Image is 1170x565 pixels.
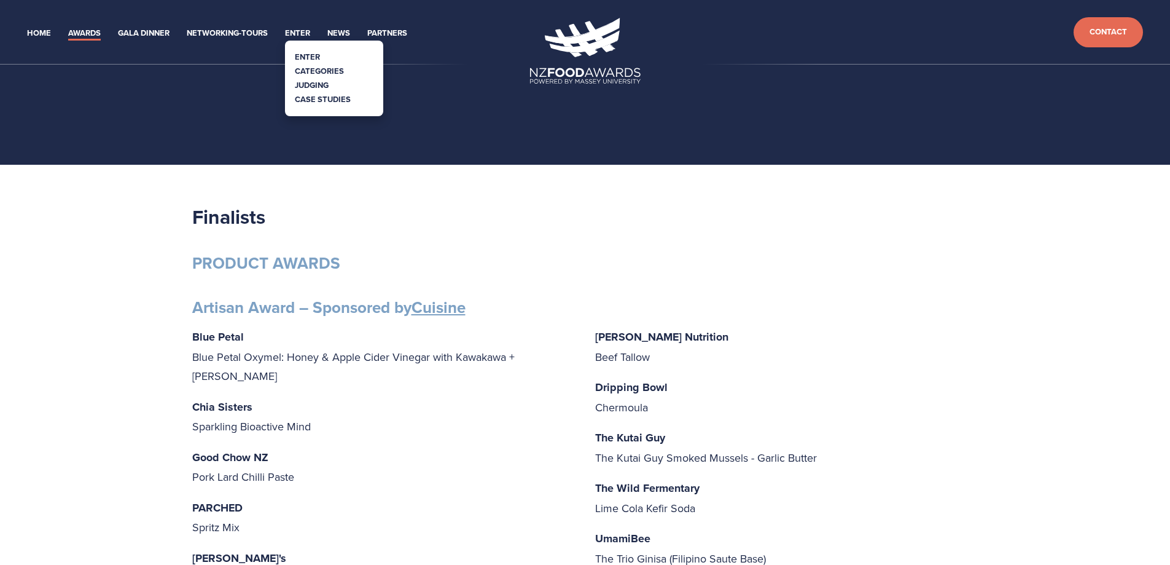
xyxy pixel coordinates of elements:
strong: Dripping Bowl [595,379,668,395]
a: Awards [68,26,101,41]
strong: [PERSON_NAME] Nutrition [595,329,728,345]
p: Blue Petal Oxymel: Honey & Apple Cider Vinegar with Kawakawa + [PERSON_NAME] [192,327,575,386]
p: The Kutai Guy Smoked Mussels - Garlic Butter [595,428,978,467]
a: Categories [295,65,344,77]
a: Enter [295,51,320,63]
strong: Chia Sisters [192,399,252,415]
a: Case Studies [295,93,351,105]
strong: UmamiBee [595,531,650,547]
p: Sparkling Bioactive Mind [192,397,575,437]
strong: The Wild Fermentary [595,480,700,496]
a: Home [27,26,51,41]
strong: The Kutai Guy [595,430,665,446]
a: Enter [285,26,310,41]
a: Partners [367,26,407,41]
strong: Artisan Award – Sponsored by [192,296,466,319]
a: News [327,26,350,41]
strong: Finalists [192,202,265,231]
a: Gala Dinner [118,26,170,41]
p: Chermoula [595,377,978,417]
strong: PARCHED [192,500,243,516]
p: Lime Cola Kefir Soda [595,478,978,518]
a: Judging [295,79,329,91]
strong: Good Chow NZ [192,449,268,465]
a: Cuisine [411,296,466,319]
strong: Blue Petal [192,329,244,345]
p: Beef Tallow [595,327,978,366]
a: Contact [1074,17,1143,47]
p: Spritz Mix [192,498,575,537]
a: Networking-Tours [187,26,268,41]
p: Pork Lard Chilli Paste [192,448,575,487]
strong: PRODUCT AWARDS [192,251,340,275]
